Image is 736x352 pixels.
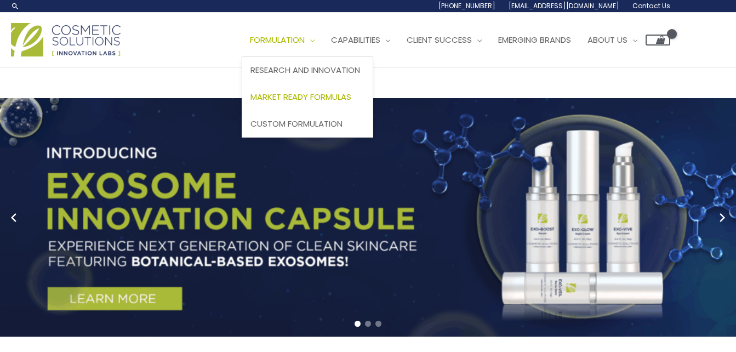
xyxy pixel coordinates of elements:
a: View Shopping Cart, empty [646,35,670,46]
a: Capabilities [323,24,398,56]
span: Custom Formulation [250,118,343,129]
span: Emerging Brands [498,34,571,46]
a: Research and Innovation [242,57,373,84]
span: Go to slide 1 [355,321,361,327]
a: Emerging Brands [490,24,579,56]
span: Go to slide 3 [375,321,381,327]
img: Cosmetic Solutions Logo [11,23,121,56]
a: Client Success [398,24,490,56]
span: [EMAIL_ADDRESS][DOMAIN_NAME] [509,1,619,10]
span: Market Ready Formulas [250,91,351,103]
a: About Us [579,24,646,56]
span: Capabilities [331,34,380,46]
span: Formulation [250,34,305,46]
span: Go to slide 2 [365,321,371,327]
nav: Site Navigation [233,24,670,56]
span: Contact Us [632,1,670,10]
span: About Us [587,34,627,46]
a: Market Ready Formulas [242,84,373,111]
span: [PHONE_NUMBER] [438,1,495,10]
a: Formulation [242,24,323,56]
span: Client Success [407,34,472,46]
a: Custom Formulation [242,110,373,137]
a: Search icon link [11,2,20,10]
button: Previous slide [5,209,22,226]
span: Research and Innovation [250,64,360,76]
button: Next slide [714,209,731,226]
